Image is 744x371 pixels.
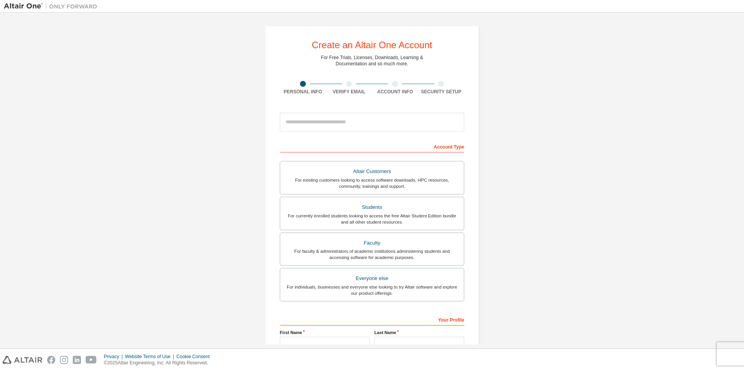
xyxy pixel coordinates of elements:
div: Account Type [280,140,464,152]
div: Website Terms of Use [125,353,176,360]
div: Students [285,202,459,213]
img: instagram.svg [60,356,68,364]
div: Everyone else [285,273,459,284]
div: Personal Info [280,89,326,95]
div: For faculty & administrators of academic institutions administering students and accessing softwa... [285,248,459,261]
div: Faculty [285,238,459,248]
img: Altair One [4,2,101,10]
img: altair_logo.svg [2,356,42,364]
label: Last Name [374,329,464,336]
img: linkedin.svg [73,356,81,364]
p: © 2025 Altair Engineering, Inc. All Rights Reserved. [104,360,214,366]
div: Your Profile [280,313,464,325]
img: facebook.svg [47,356,55,364]
div: For Free Trials, Licenses, Downloads, Learning & Documentation and so much more. [321,54,423,67]
label: First Name [280,329,370,336]
div: Verify Email [326,89,372,95]
div: Altair Customers [285,166,459,177]
div: For individuals, businesses and everyone else looking to try Altair software and explore our prod... [285,284,459,296]
div: Cookie Consent [176,353,214,360]
img: youtube.svg [86,356,97,364]
div: Security Setup [418,89,465,95]
div: Privacy [104,353,125,360]
div: For currently enrolled students looking to access the free Altair Student Edition bundle and all ... [285,213,459,225]
div: Create an Altair One Account [312,40,432,50]
div: Account Info [372,89,418,95]
div: For existing customers looking to access software downloads, HPC resources, community, trainings ... [285,177,459,189]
